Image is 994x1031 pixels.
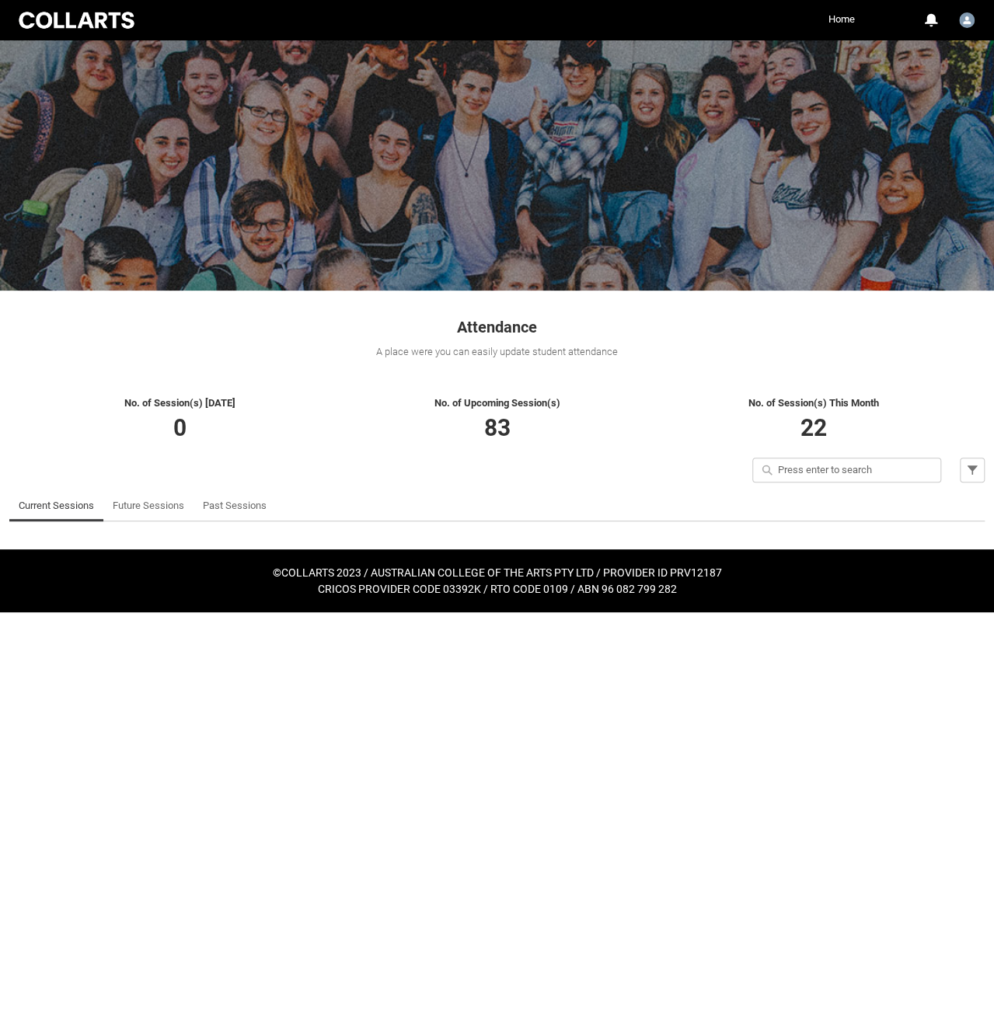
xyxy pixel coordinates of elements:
[9,344,985,360] div: A place were you can easily update student attendance
[955,6,978,31] button: User Profile Mark.Egan
[752,458,941,482] input: Press enter to search
[748,397,879,409] span: No. of Session(s) This Month
[825,8,859,31] a: Home
[173,414,187,441] span: 0
[457,318,537,336] span: Attendance
[959,12,975,28] img: Mark.Egan
[434,397,560,409] span: No. of Upcoming Session(s)
[203,490,267,521] a: Past Sessions
[103,490,194,521] li: Future Sessions
[124,397,235,409] span: No. of Session(s) [DATE]
[194,490,276,521] li: Past Sessions
[9,490,103,521] li: Current Sessions
[483,414,510,441] span: 83
[113,490,184,521] a: Future Sessions
[960,458,985,482] button: Filter
[800,414,827,441] span: 22
[19,490,94,521] a: Current Sessions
